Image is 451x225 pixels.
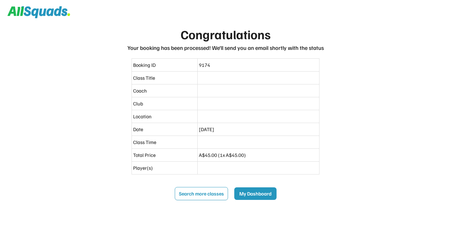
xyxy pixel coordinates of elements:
div: Date [133,126,196,133]
div: A$45.00 (1x A$45.00) [199,151,318,159]
button: My Dashboard [234,187,277,200]
div: [DATE] [199,126,318,133]
div: Total Price [133,151,196,159]
div: Coach [133,87,196,94]
div: Class Title [133,74,196,82]
div: Booking ID [133,61,196,69]
button: Search more classes [175,187,228,200]
img: Squad%20Logo.svg [8,6,70,18]
div: 9174 [199,61,318,69]
div: Location [133,113,196,120]
div: Class Time [133,138,196,146]
div: Club [133,100,196,107]
div: Congratulations [181,25,271,44]
div: Your booking has been processed! We’ll send you an email shortly with the status [127,44,324,52]
div: Player(s) [133,164,196,172]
